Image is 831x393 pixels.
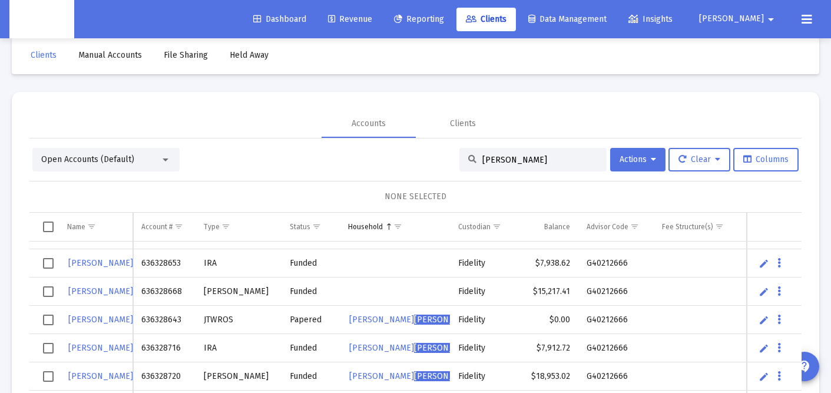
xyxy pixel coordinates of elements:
[68,343,198,353] span: [PERSON_NAME]
[67,368,199,385] a: [PERSON_NAME]
[619,8,682,31] a: Insights
[414,343,479,353] span: [PERSON_NAME]
[715,222,724,231] span: Show filter options for column 'Fee Structure(s)'
[450,249,522,278] td: Fidelity
[456,8,516,31] a: Clients
[414,371,479,381] span: [PERSON_NAME]
[348,311,529,329] a: [PERSON_NAME][PERSON_NAME]'s Household
[578,306,654,334] td: G40212666
[133,334,196,362] td: 636328716
[578,213,654,241] td: Column Advisor Code
[348,339,529,357] a: [PERSON_NAME][PERSON_NAME]'s Household
[678,154,720,164] span: Clear
[349,343,528,353] span: [PERSON_NAME] 's Household
[41,154,134,164] span: Open Accounts (Default)
[196,362,282,391] td: [PERSON_NAME]
[797,359,812,374] mat-icon: contact_support
[662,222,713,232] div: Fee Structure(s)
[67,255,199,272] a: [PERSON_NAME]
[482,155,598,165] input: Search
[164,50,208,60] span: File Sharing
[67,222,85,232] div: Name
[492,222,501,231] span: Show filter options for column 'Custodian'
[340,213,451,241] td: Column Household
[522,213,578,241] td: Column Balance
[385,8,453,31] a: Reporting
[522,278,578,306] td: $15,217.41
[450,334,522,362] td: Fidelity
[699,14,764,24] span: [PERSON_NAME]
[352,118,386,130] div: Accounts
[450,306,522,334] td: Fidelity
[578,362,654,391] td: G40212666
[196,249,282,278] td: IRA
[133,249,196,278] td: 636328653
[764,8,778,31] mat-icon: arrow_drop_down
[759,286,769,297] a: Edit
[196,306,282,334] td: JTWROS
[522,306,578,334] td: $0.00
[290,222,310,232] div: Status
[348,368,529,385] a: [PERSON_NAME][PERSON_NAME]'s Household
[133,362,196,391] td: 636328720
[450,213,522,241] td: Column Custodian
[522,249,578,278] td: $7,938.62
[68,258,198,268] span: [PERSON_NAME]
[290,342,332,354] div: Funded
[578,249,654,278] td: G40212666
[67,339,199,357] a: [PERSON_NAME]
[522,362,578,391] td: $18,953.02
[578,334,654,362] td: G40212666
[654,213,739,241] td: Column Fee Structure(s)
[69,44,151,67] a: Manual Accounts
[620,154,656,164] span: Actions
[743,154,789,164] span: Columns
[253,14,306,24] span: Dashboard
[587,222,628,232] div: Advisor Code
[450,362,522,391] td: Fidelity
[68,315,198,325] span: [PERSON_NAME]
[290,286,332,298] div: Funded
[522,334,578,362] td: $7,912.72
[668,148,730,171] button: Clear
[87,222,96,231] span: Show filter options for column 'Name'
[349,315,528,325] span: [PERSON_NAME] 's Household
[282,213,340,241] td: Column Status
[230,50,269,60] span: Held Away
[244,8,316,31] a: Dashboard
[67,283,199,300] a: [PERSON_NAME]
[133,278,196,306] td: 636328668
[630,222,639,231] span: Show filter options for column 'Advisor Code'
[759,258,769,269] a: Edit
[519,8,616,31] a: Data Management
[394,14,444,24] span: Reporting
[221,222,230,231] span: Show filter options for column 'Type'
[290,371,332,382] div: Funded
[312,222,321,231] span: Show filter options for column 'Status'
[759,371,769,382] a: Edit
[319,8,382,31] a: Revenue
[133,213,196,241] td: Column Account #
[59,213,133,241] td: Column Name
[759,343,769,354] a: Edit
[578,278,654,306] td: G40212666
[290,314,332,326] div: Papered
[759,315,769,325] a: Edit
[610,148,666,171] button: Actions
[68,286,198,296] span: [PERSON_NAME]
[739,213,810,241] td: Column Splitter(s)
[466,14,506,24] span: Clients
[220,44,278,67] a: Held Away
[68,371,198,381] span: [PERSON_NAME]
[174,222,183,231] span: Show filter options for column 'Account #'
[349,371,528,381] span: [PERSON_NAME] 's Household
[196,334,282,362] td: IRA
[204,222,220,232] div: Type
[628,14,673,24] span: Insights
[733,148,799,171] button: Columns
[154,44,217,67] a: File Sharing
[43,222,54,232] div: Select all
[43,315,54,325] div: Select row
[414,315,479,325] span: [PERSON_NAME]
[450,278,522,306] td: Fidelity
